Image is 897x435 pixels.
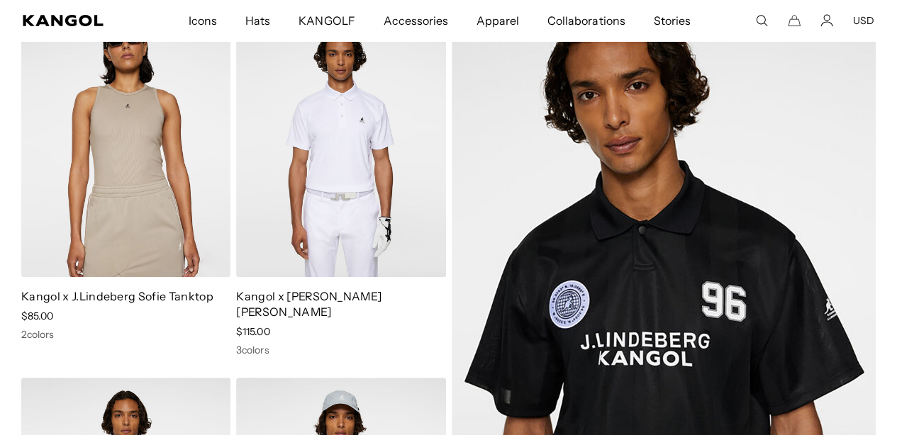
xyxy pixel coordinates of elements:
[21,289,213,303] a: Kangol x J.Lindeberg Sofie Tanktop
[788,14,801,27] button: Cart
[21,310,53,322] span: $85.00
[236,14,445,277] img: Kangol x J.Lindeberg Jason Polo
[23,15,124,26] a: Kangol
[755,14,768,27] summary: Search here
[236,289,381,319] a: Kangol x [PERSON_NAME] [PERSON_NAME]
[236,325,269,338] span: $115.00
[853,14,874,27] button: USD
[820,14,833,27] a: Account
[236,344,445,356] div: 3 colors
[21,328,230,341] div: 2 colors
[21,14,230,277] img: Kangol x J.Lindeberg Sofie Tanktop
